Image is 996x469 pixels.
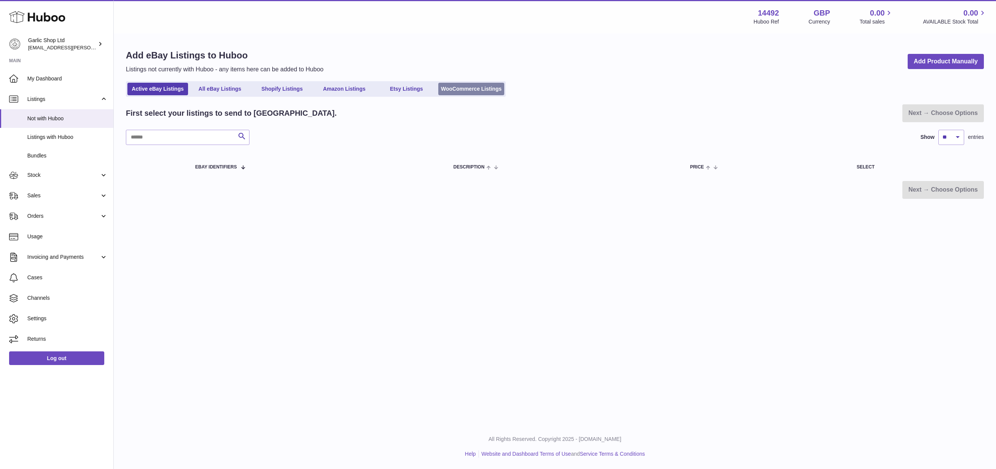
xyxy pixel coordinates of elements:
span: 0.00 [870,8,885,18]
span: AVAILABLE Stock Total [923,18,987,25]
span: Invoicing and Payments [27,253,100,261]
a: Etsy Listings [376,83,437,95]
a: Active eBay Listings [127,83,188,95]
a: Amazon Listings [314,83,375,95]
div: Huboo Ref [754,18,779,25]
span: My Dashboard [27,75,108,82]
a: Website and Dashboard Terms of Use [482,451,571,457]
strong: GBP [814,8,830,18]
p: Listings not currently with Huboo - any items here can be added to Huboo [126,65,323,74]
span: entries [968,134,984,141]
span: Returns [27,335,108,343]
a: 0.00 Total sales [860,8,893,25]
a: WooCommerce Listings [438,83,504,95]
p: All Rights Reserved. Copyright 2025 - [DOMAIN_NAME] [120,436,990,443]
a: Shopify Listings [252,83,312,95]
a: All eBay Listings [190,83,250,95]
a: Help [465,451,476,457]
span: Sales [27,192,100,199]
strong: 14492 [758,8,779,18]
span: 0.00 [963,8,978,18]
span: Cases [27,274,108,281]
span: eBay Identifiers [195,165,237,170]
h2: First select your listings to send to [GEOGRAPHIC_DATA]. [126,108,337,118]
label: Show [921,134,935,141]
a: Service Terms & Conditions [580,451,645,457]
span: Usage [27,233,108,240]
span: Description [453,165,485,170]
div: Garlic Shop Ltd [28,37,96,51]
span: Orders [27,212,100,220]
li: and [479,450,645,458]
span: Listings with Huboo [27,134,108,141]
a: 0.00 AVAILABLE Stock Total [923,8,987,25]
span: [EMAIL_ADDRESS][PERSON_NAME][DOMAIN_NAME] [28,44,152,50]
span: Not with Huboo [27,115,108,122]
span: Stock [27,172,100,179]
span: Channels [27,294,108,302]
span: Bundles [27,152,108,159]
h1: Add eBay Listings to Huboo [126,49,323,61]
img: alec.veit@garlicshop.co.uk [9,38,20,50]
a: Log out [9,351,104,365]
div: Select [857,165,976,170]
span: Settings [27,315,108,322]
span: Listings [27,96,100,103]
span: Price [690,165,704,170]
div: Currency [809,18,830,25]
span: Total sales [860,18,893,25]
a: Add Product Manually [908,54,984,69]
